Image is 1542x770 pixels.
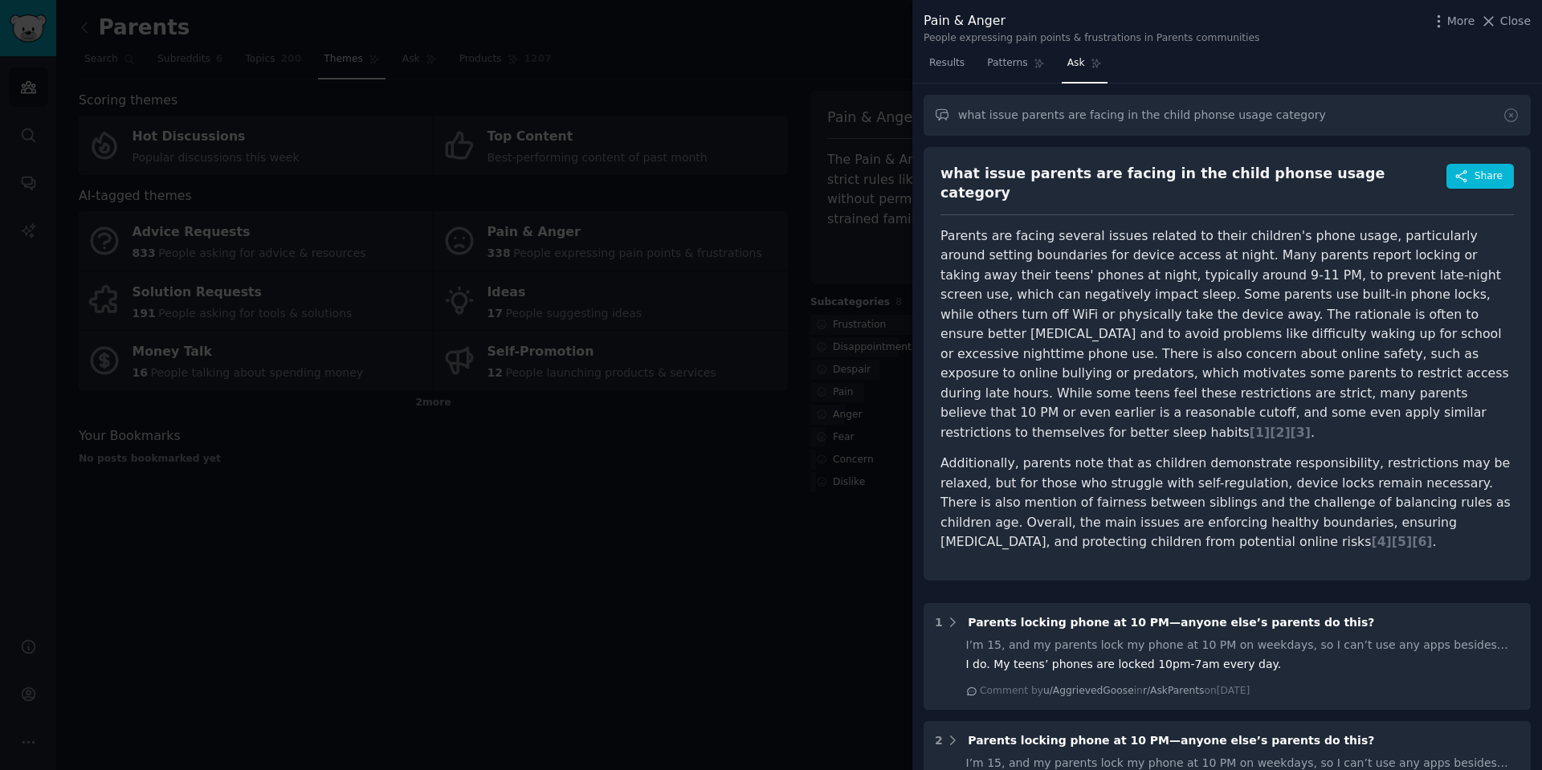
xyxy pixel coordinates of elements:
span: u/AggrievedGoose [1043,685,1134,696]
div: 2 [935,732,943,749]
a: Results [924,51,970,84]
a: Ask [1062,51,1108,84]
span: [ 5 ] [1392,534,1412,549]
button: Share [1446,164,1514,189]
span: [ 1 ] [1250,425,1270,440]
div: Comment by in on [DATE] [980,684,1250,699]
span: r/AskParents [1143,685,1205,696]
span: Ask [1067,56,1085,71]
div: Pain & Anger [924,11,1259,31]
div: what issue parents are facing in the child phonse usage category [940,164,1446,203]
span: Patterns [987,56,1027,71]
button: More [1430,13,1475,30]
span: Parents locking phone at 10 PM—anyone else’s parents do this? [968,616,1374,629]
div: People expressing pain points & frustrations in Parents communities [924,31,1259,46]
span: [ 4 ] [1371,534,1391,549]
span: Results [929,56,965,71]
div: I’m 15, and my parents lock my phone at 10 PM on weekdays, so I can’t use any apps besides Messag... [966,637,1520,654]
span: Close [1500,13,1531,30]
input: Ask a question about Pain & Anger in this audience... [924,95,1531,136]
span: [ 3 ] [1291,425,1311,440]
span: [ 2 ] [1270,425,1290,440]
div: I do. My teens’ phones are locked 10pm-7am every day. [966,656,1520,673]
p: Additionally, parents note that as children demonstrate responsibility, restrictions may be relax... [940,454,1514,552]
div: 1 [935,614,943,631]
button: Close [1480,13,1531,30]
span: [ 6 ] [1412,534,1432,549]
span: More [1447,13,1475,30]
span: Parents locking phone at 10 PM—anyone else’s parents do this? [968,734,1374,747]
span: Share [1475,169,1503,184]
p: Parents are facing several issues related to their children's phone usage, particularly around se... [940,226,1514,443]
a: Patterns [981,51,1050,84]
